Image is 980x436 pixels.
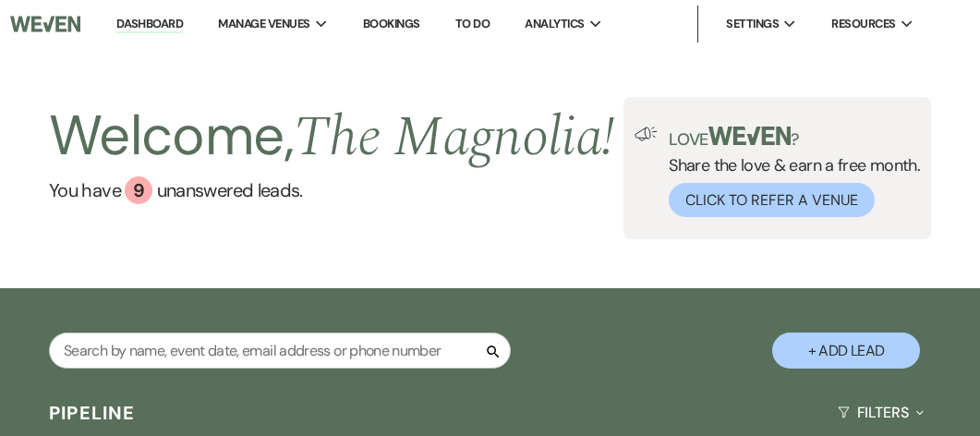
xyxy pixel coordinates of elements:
h3: Pipeline [49,400,136,426]
a: Bookings [363,16,420,31]
div: Share the love & earn a free month. [658,127,920,217]
span: Resources [831,15,895,33]
span: Manage Venues [218,15,309,33]
p: Love ? [669,127,920,148]
span: Analytics [525,15,584,33]
a: Dashboard [116,16,183,33]
button: + Add Lead [772,333,920,369]
div: 9 [125,176,152,204]
button: Click to Refer a Venue [669,183,875,217]
span: Settings [726,15,779,33]
a: To Do [455,16,490,31]
input: Search by name, event date, email address or phone number [49,333,511,369]
img: Weven Logo [10,5,80,43]
img: weven-logo-green.svg [708,127,791,145]
h2: Welcome, [49,97,615,176]
span: The Magnolia ! [294,95,615,180]
a: You have 9 unanswered leads. [49,176,615,204]
img: loud-speaker-illustration.svg [635,127,658,141]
